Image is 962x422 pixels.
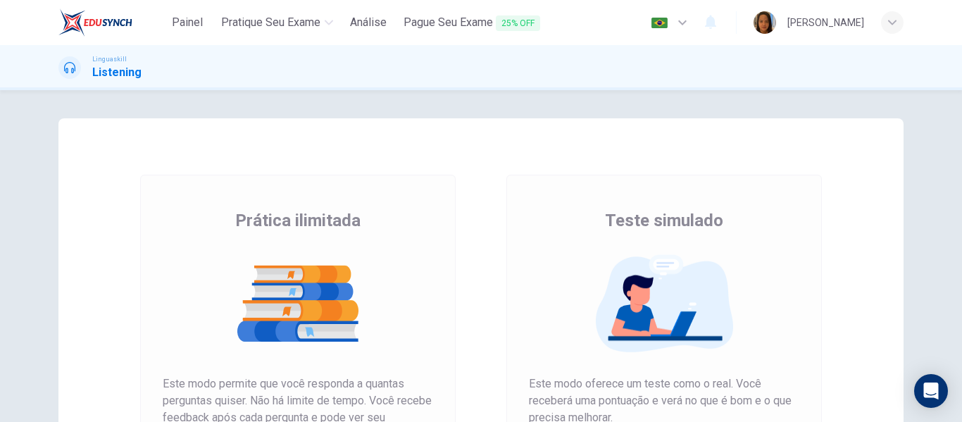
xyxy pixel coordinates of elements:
a: EduSynch logo [58,8,165,37]
h1: Listening [92,64,142,81]
span: Pague Seu Exame [404,14,540,32]
button: Análise [344,10,392,35]
span: Linguaskill [92,54,127,64]
img: pt [651,18,668,28]
button: Pague Seu Exame25% OFF [398,10,546,36]
div: [PERSON_NAME] [787,14,864,31]
span: 25% OFF [496,15,540,31]
span: Pratique seu exame [221,14,320,31]
button: Painel [165,10,210,35]
span: Prática ilimitada [235,209,361,232]
span: Teste simulado [605,209,723,232]
img: EduSynch logo [58,8,132,37]
button: Pratique seu exame [215,10,339,35]
a: Painel [165,10,210,36]
span: Análise [350,14,387,31]
span: Painel [172,14,203,31]
a: Análise [344,10,392,36]
img: Profile picture [754,11,776,34]
div: Open Intercom Messenger [914,374,948,408]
